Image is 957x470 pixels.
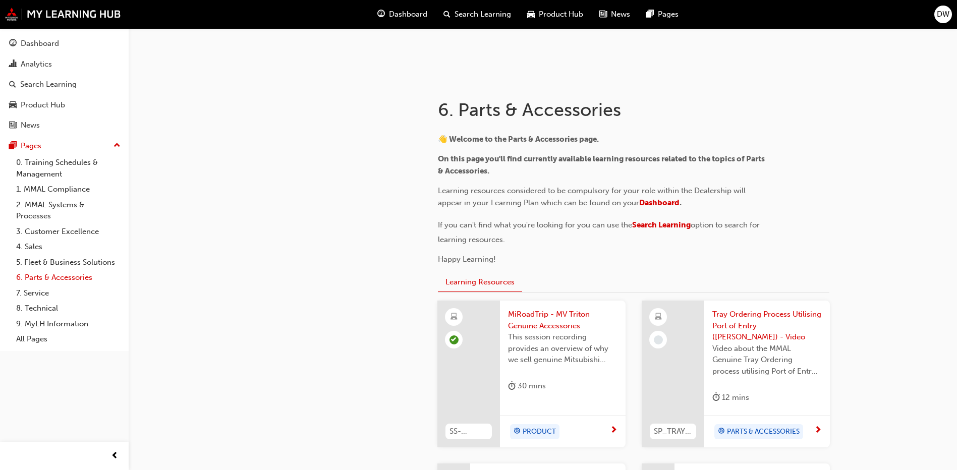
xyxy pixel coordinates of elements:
span: learningRecordVerb_NONE-icon [654,335,663,344]
span: up-icon [114,139,121,152]
span: search-icon [443,8,451,21]
span: Dashboard [389,9,427,20]
span: . [680,198,682,207]
button: DashboardAnalyticsSearch LearningProduct HubNews [4,32,125,137]
a: car-iconProduct Hub [519,4,591,25]
a: 1. MMAL Compliance [12,182,125,197]
span: news-icon [9,121,17,130]
span: learningRecordVerb_COMPLETE-icon [449,335,459,344]
a: 5. Fleet & Business Solutions [12,255,125,270]
a: pages-iconPages [638,4,687,25]
span: next-icon [610,426,617,435]
span: search-icon [9,80,16,89]
span: chart-icon [9,60,17,69]
span: PARTS & ACCESSORIES [727,426,800,438]
a: News [4,116,125,135]
span: Pages [658,9,679,20]
span: MiRoadTrip - MV Triton Genuine Accessories [508,309,617,331]
span: prev-icon [111,450,119,462]
span: duration-icon [712,391,720,404]
span: car-icon [9,101,17,110]
span: learningResourceType_ELEARNING-icon [451,311,458,324]
a: Dashboard [639,198,680,207]
a: Dashboard [4,34,125,53]
span: Tray Ordering Process Utilising Port of Entry ([PERSON_NAME]) - Video [712,309,822,343]
span: target-icon [514,425,521,438]
a: SP_TRAYORDR_M1Tray Ordering Process Utilising Port of Entry ([PERSON_NAME]) - VideoVideo about th... [642,301,830,447]
a: SS-MVTGA-M1MiRoadTrip - MV Triton Genuine AccessoriesThis session recording provides an overview ... [437,301,626,447]
span: DW [937,9,949,20]
div: 12 mins [712,391,749,404]
span: target-icon [718,425,725,438]
span: next-icon [814,426,822,435]
span: car-icon [527,8,535,21]
span: Happy Learning! [438,255,496,264]
span: Learning resources considered to be compulsory for your role within the Dealership will appear in... [438,186,748,207]
span: pages-icon [9,142,17,151]
span: SS-MVTGA-M1 [449,426,488,437]
span: PRODUCT [523,426,556,438]
a: 3. Customer Excellence [12,224,125,240]
span: pages-icon [646,8,654,21]
a: All Pages [12,331,125,347]
a: 6. Parts & Accessories [12,270,125,285]
button: Pages [4,137,125,155]
a: Analytics [4,55,125,74]
a: 7. Service [12,285,125,301]
div: News [21,120,40,131]
h1: 6. Parts & Accessories [438,99,769,121]
span: option to search for learning resources. [438,220,762,244]
div: Analytics [21,58,52,70]
span: Search Learning [455,9,511,20]
div: Dashboard [21,38,59,49]
span: On this page you'll find currently available learning resources related to the topics of Parts & ... [438,154,766,175]
span: learningResourceType_ELEARNING-icon [655,311,662,324]
span: Product Hub [539,9,583,20]
span: duration-icon [508,380,516,392]
a: 9. MyLH Information [12,316,125,332]
span: guage-icon [9,39,17,48]
div: 30 mins [508,380,546,392]
a: Search Learning [632,220,691,229]
button: DW [934,6,952,23]
div: Pages [21,140,41,152]
span: Video about the MMAL Genuine Tray Ordering process utilising Port of Entry ([PERSON_NAME]) locati... [712,343,822,377]
span: If you can't find what you're looking for you can use the [438,220,632,229]
span: 👋 Welcome to the Parts & Accessories page. [438,135,599,144]
button: Learning Resources [438,273,522,292]
span: news-icon [599,8,607,21]
span: SP_TRAYORDR_M1 [654,426,692,437]
span: guage-icon [377,8,385,21]
a: 0. Training Schedules & Management [12,155,125,182]
div: Search Learning [20,79,77,90]
a: Product Hub [4,96,125,114]
a: news-iconNews [591,4,638,25]
div: Product Hub [21,99,65,111]
a: guage-iconDashboard [369,4,435,25]
a: 8. Technical [12,301,125,316]
span: This session recording provides an overview of why we sell genuine Mitsubishi accessories, how th... [508,331,617,366]
a: 2. MMAL Systems & Processes [12,197,125,224]
a: search-iconSearch Learning [435,4,519,25]
span: News [611,9,630,20]
a: Search Learning [4,75,125,94]
img: mmal [5,8,121,21]
a: 4. Sales [12,239,125,255]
